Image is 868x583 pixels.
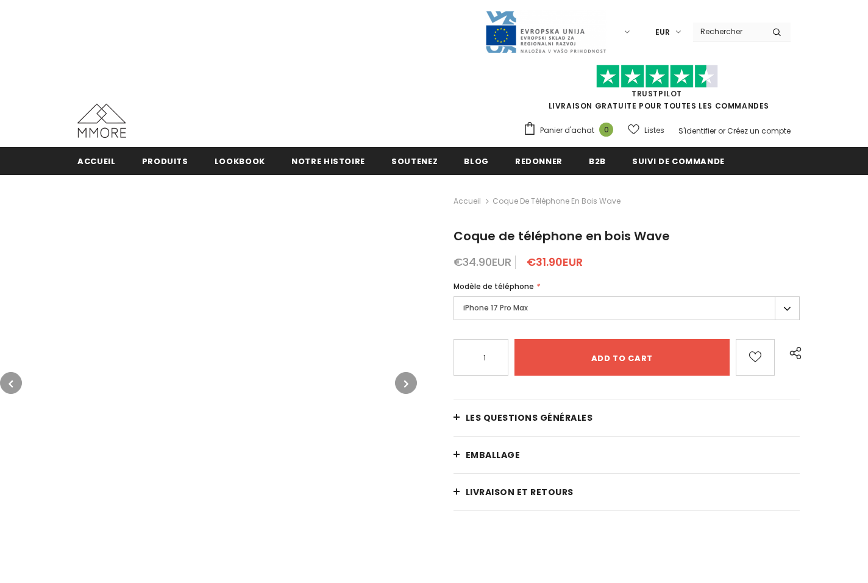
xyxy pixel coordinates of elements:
img: Faites confiance aux étoiles pilotes [596,65,718,88]
span: EMBALLAGE [466,449,521,461]
a: S'identifier [678,126,716,136]
a: TrustPilot [631,88,682,99]
a: Redonner [515,147,563,174]
a: Blog [464,147,489,174]
a: Les questions générales [454,399,800,436]
span: Accueil [77,156,116,167]
a: Créez un compte [727,126,791,136]
span: Suivi de commande [632,156,725,167]
a: Listes [628,120,664,141]
span: B2B [589,156,606,167]
input: Add to cart [514,339,730,376]
span: Listes [644,124,664,137]
a: Javni Razpis [485,26,607,37]
label: iPhone 17 Pro Max [454,296,800,320]
a: Lookbook [215,147,265,174]
span: Notre histoire [291,156,365,167]
span: Coque de téléphone en bois Wave [454,227,670,245]
span: Coque de téléphone en bois Wave [493,194,621,209]
span: or [718,126,725,136]
a: Accueil [77,147,116,174]
span: Panier d'achat [540,124,594,137]
a: EMBALLAGE [454,437,800,473]
span: Blog [464,156,489,167]
span: 0 [599,123,613,137]
span: €31.90EUR [527,254,583,270]
a: Notre histoire [291,147,365,174]
span: €34.90EUR [454,254,511,270]
a: Suivi de commande [632,147,725,174]
img: Javni Razpis [485,10,607,54]
span: Redonner [515,156,563,167]
input: Search Site [693,23,763,40]
span: Modèle de téléphone [454,281,534,291]
img: Cas MMORE [77,104,126,138]
a: Produits [142,147,188,174]
a: B2B [589,147,606,174]
span: Produits [142,156,188,167]
a: soutenez [391,147,438,174]
span: EUR [655,26,670,38]
span: Lookbook [215,156,265,167]
span: soutenez [391,156,438,167]
a: Livraison et retours [454,474,800,510]
a: Panier d'achat 0 [523,121,619,140]
span: LIVRAISON GRATUITE POUR TOUTES LES COMMANDES [523,70,791,111]
a: Accueil [454,194,481,209]
span: Les questions générales [466,412,593,424]
span: Livraison et retours [466,486,574,498]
